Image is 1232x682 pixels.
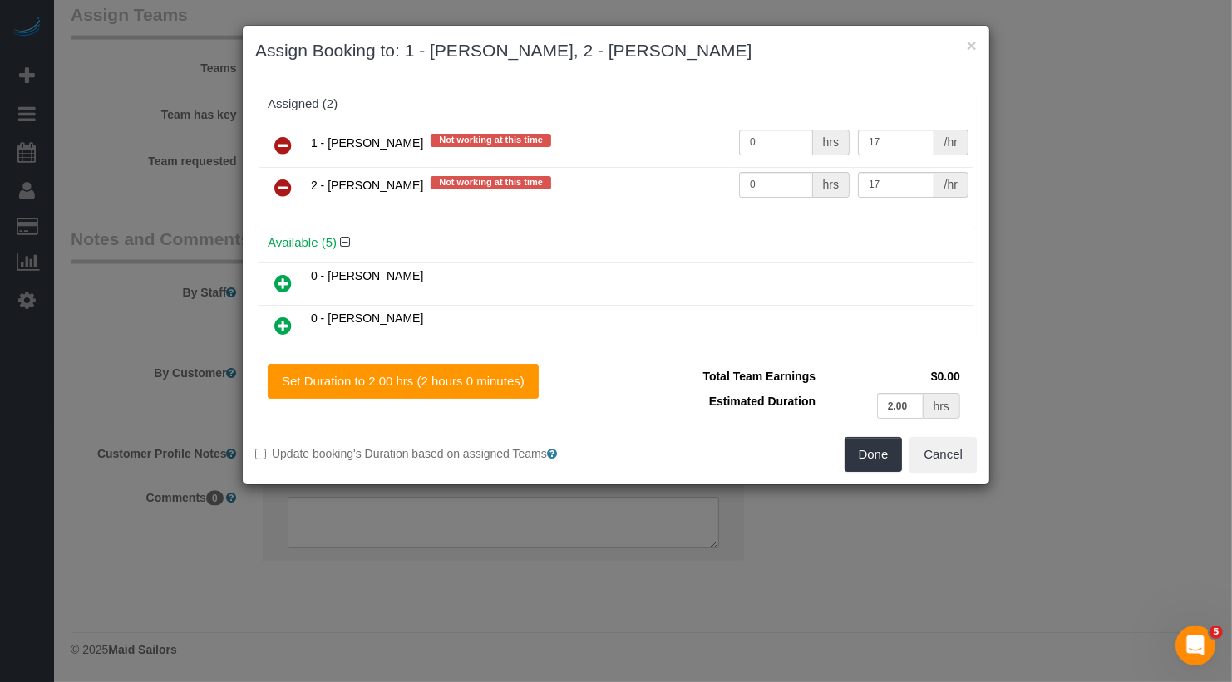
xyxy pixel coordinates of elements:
div: hrs [813,172,850,198]
span: Estimated Duration [709,395,816,408]
span: 1 - [PERSON_NAME] [311,136,423,150]
input: Update booking's Duration based on assigned Teams [255,449,266,459]
span: 2 - [PERSON_NAME] [311,179,423,192]
div: /hr [934,172,968,198]
h3: Assign Booking to: 1 - [PERSON_NAME], 2 - [PERSON_NAME] [255,38,977,63]
div: Assigned (2) [268,97,964,111]
h4: Available (5) [268,236,964,250]
span: 5 [1210,626,1223,639]
button: Done [845,437,903,472]
span: Not working at this time [431,176,551,189]
div: hrs [813,130,850,155]
td: $0.00 [820,364,964,389]
button: × [967,37,977,54]
button: Set Duration to 2.00 hrs (2 hours 0 minutes) [268,364,539,399]
span: Not working at this time [431,134,551,147]
span: 0 - [PERSON_NAME] [311,269,423,282]
span: 0 - [PERSON_NAME] [311,312,423,325]
label: Update booking's Duration based on assigned Teams [255,445,604,462]
button: Cancel [909,437,977,472]
iframe: Intercom live chat [1175,626,1215,665]
div: /hr [934,130,968,155]
td: Total Team Earnings [628,364,820,389]
div: hrs [924,393,960,419]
